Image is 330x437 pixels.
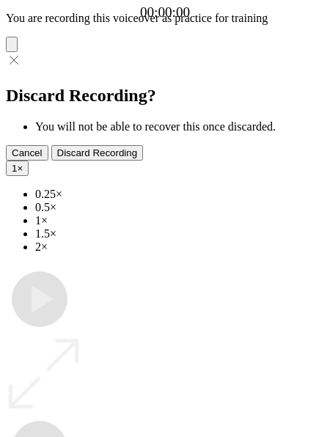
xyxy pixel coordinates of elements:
li: 1.5× [35,227,324,240]
h2: Discard Recording? [6,86,324,106]
span: 1 [12,163,17,174]
a: 00:00:00 [140,4,190,21]
li: 0.5× [35,201,324,214]
li: 1× [35,214,324,227]
button: Discard Recording [51,145,144,161]
button: 1× [6,161,29,176]
p: You are recording this voiceover as practice for training [6,12,324,25]
li: You will not be able to recover this once discarded. [35,120,324,133]
button: Cancel [6,145,48,161]
li: 0.25× [35,188,324,201]
li: 2× [35,240,324,254]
